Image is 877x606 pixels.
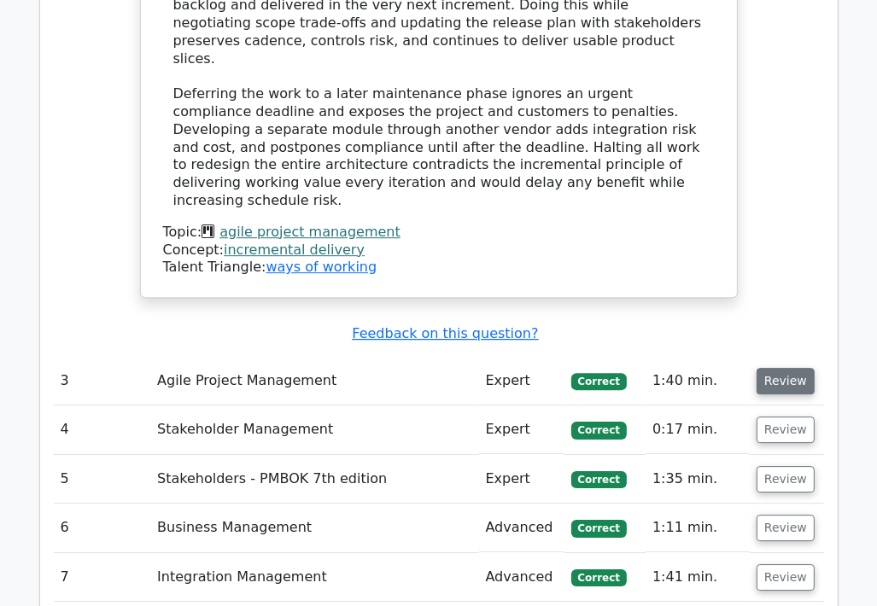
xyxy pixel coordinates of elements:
td: Expert [479,357,564,405]
button: Review [757,515,815,541]
button: Review [757,466,815,492]
td: 5 [54,455,151,504]
button: Review [757,417,815,443]
a: ways of working [266,259,377,275]
button: Review [757,564,815,591]
span: Correct [571,422,627,439]
td: 7 [54,553,151,602]
td: Stakeholder Management [150,405,478,454]
span: Correct [571,373,627,390]
a: incremental delivery [224,242,365,258]
td: 1:11 min. [646,504,750,552]
span: Correct [571,569,627,586]
td: 3 [54,357,151,405]
a: agile project management [219,224,400,240]
span: Correct [571,471,627,488]
td: 4 [54,405,151,454]
td: Expert [479,405,564,454]
td: Integration Management [150,553,478,602]
span: Correct [571,520,627,537]
td: 1:40 min. [646,357,750,405]
td: Business Management [150,504,478,552]
td: 0:17 min. [646,405,750,454]
div: Talent Triangle: [163,224,715,277]
div: Topic: [163,224,715,242]
td: Stakeholders - PMBOK 7th edition [150,455,478,504]
td: 6 [54,504,151,552]
td: 1:35 min. [646,455,750,504]
td: Advanced [479,553,564,602]
button: Review [757,368,815,394]
a: Feedback on this question? [352,325,538,341]
div: Concept: [163,242,715,259]
td: Agile Project Management [150,357,478,405]
td: 1:41 min. [646,553,750,602]
td: Advanced [479,504,564,552]
td: Expert [479,455,564,504]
